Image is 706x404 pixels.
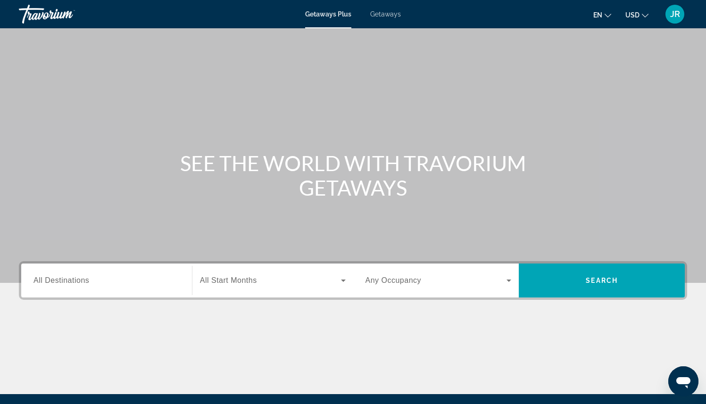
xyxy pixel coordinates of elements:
[593,8,611,22] button: Change language
[625,8,648,22] button: Change currency
[586,277,618,284] span: Search
[663,4,687,24] button: User Menu
[370,10,401,18] a: Getaways
[19,2,113,26] a: Travorium
[176,151,530,200] h1: SEE THE WORLD WITH TRAVORIUM GETAWAYS
[519,264,685,297] button: Search
[670,9,680,19] span: JR
[305,10,351,18] a: Getaways Plus
[593,11,602,19] span: en
[365,276,422,284] span: Any Occupancy
[21,264,685,297] div: Search widget
[668,366,698,396] iframe: Botón para iniciar la ventana de mensajería
[33,276,89,284] span: All Destinations
[200,276,257,284] span: All Start Months
[625,11,640,19] span: USD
